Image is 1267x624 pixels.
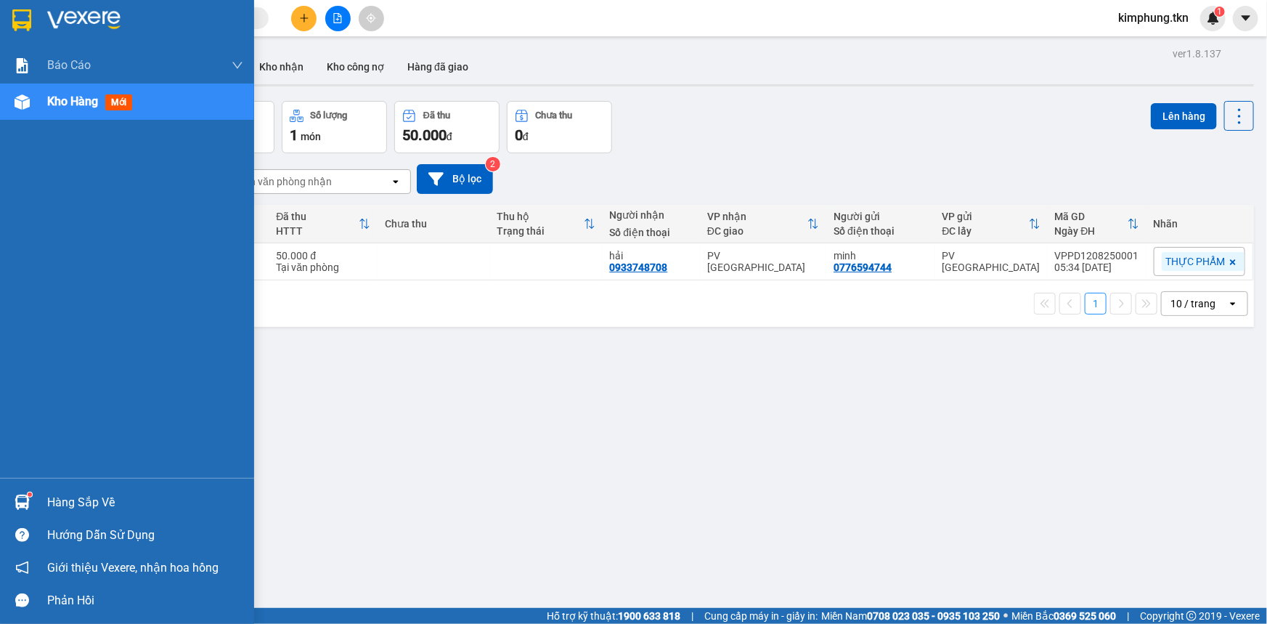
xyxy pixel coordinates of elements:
[1170,296,1215,311] div: 10 / trang
[396,49,480,84] button: Hàng đã giao
[47,492,243,514] div: Hàng sắp về
[707,250,819,273] div: PV [GEOGRAPHIC_DATA]
[15,593,29,607] span: message
[447,131,452,142] span: đ
[28,493,32,497] sup: 1
[325,6,351,31] button: file-add
[15,528,29,542] span: question-circle
[276,250,370,262] div: 50.000 đ
[704,608,818,624] span: Cung cấp máy in - giấy in:
[1154,218,1245,230] div: Nhãn
[47,559,219,577] span: Giới thiệu Vexere, nhận hoa hồng
[333,13,343,23] span: file-add
[942,225,1029,237] div: ĐC lấy
[390,176,402,187] svg: open
[490,205,603,243] th: Toggle SortBy
[536,110,573,121] div: Chưa thu
[359,6,384,31] button: aim
[834,225,927,237] div: Số điện thoại
[935,205,1048,243] th: Toggle SortBy
[1003,613,1008,619] span: ⚪️
[402,126,447,144] span: 50.000
[867,610,1000,622] strong: 0708 023 035 - 0935 103 250
[15,94,30,110] img: warehouse-icon
[1173,46,1221,62] div: ver 1.8.137
[707,211,807,222] div: VP nhận
[276,211,358,222] div: Đã thu
[15,495,30,510] img: warehouse-icon
[821,608,1000,624] span: Miền Nam
[15,58,30,73] img: solution-icon
[1227,298,1239,309] svg: open
[691,608,693,624] span: |
[610,227,693,238] div: Số điện thoại
[417,164,493,194] button: Bộ lọc
[394,101,500,153] button: Đã thu50.000đ
[1107,9,1200,27] span: kimphung.tkn
[1055,211,1128,222] div: Mã GD
[47,590,243,612] div: Phản hồi
[1186,611,1197,621] span: copyright
[105,94,132,110] span: mới
[315,49,396,84] button: Kho công nợ
[834,250,927,262] div: minh
[1055,225,1128,237] div: Ngày ĐH
[942,250,1040,273] div: PV [GEOGRAPHIC_DATA]
[547,608,680,624] span: Hỗ trợ kỹ thuật:
[610,250,693,262] div: hải
[248,49,315,84] button: Kho nhận
[1215,7,1225,17] sup: 1
[47,94,98,108] span: Kho hàng
[1239,12,1252,25] span: caret-down
[311,110,348,121] div: Số lượng
[707,225,807,237] div: ĐC giao
[1127,608,1129,624] span: |
[47,56,91,74] span: Báo cáo
[1207,12,1220,25] img: icon-new-feature
[942,211,1029,222] div: VP gửi
[423,110,450,121] div: Đã thu
[136,36,607,54] li: [STREET_ADDRESS][PERSON_NAME]. [GEOGRAPHIC_DATA], Tỉnh [GEOGRAPHIC_DATA]
[18,105,216,154] b: GỬI : PV [GEOGRAPHIC_DATA]
[232,174,332,189] div: Chọn văn phòng nhận
[12,9,31,31] img: logo-vxr
[1085,293,1107,315] button: 1
[834,262,892,273] div: 0776594744
[269,205,377,243] th: Toggle SortBy
[1151,103,1217,129] button: Lên hàng
[1011,608,1116,624] span: Miền Bắc
[276,262,370,273] div: Tại văn phòng
[497,211,584,222] div: Thu hộ
[1054,610,1116,622] strong: 0369 525 060
[282,101,387,153] button: Số lượng1món
[18,18,91,91] img: logo.jpg
[610,209,693,221] div: Người nhận
[232,60,243,71] span: down
[301,131,321,142] span: món
[1233,6,1258,31] button: caret-down
[834,211,927,222] div: Người gửi
[1048,205,1146,243] th: Toggle SortBy
[276,225,358,237] div: HTTT
[136,54,607,72] li: Hotline: 1900 8153
[486,157,500,171] sup: 2
[291,6,317,31] button: plus
[1217,7,1222,17] span: 1
[1055,250,1139,262] div: VPPD1208250001
[385,218,483,230] div: Chưa thu
[618,610,680,622] strong: 1900 633 818
[523,131,529,142] span: đ
[15,561,29,575] span: notification
[47,524,243,546] div: Hướng dẫn sử dụng
[515,126,523,144] span: 0
[507,101,612,153] button: Chưa thu0đ
[299,13,309,23] span: plus
[1055,262,1139,273] div: 05:34 [DATE]
[497,225,584,237] div: Trạng thái
[700,205,826,243] th: Toggle SortBy
[290,126,298,144] span: 1
[1166,255,1226,268] span: THỰC PHẨM
[366,13,376,23] span: aim
[610,262,668,273] div: 0933748708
